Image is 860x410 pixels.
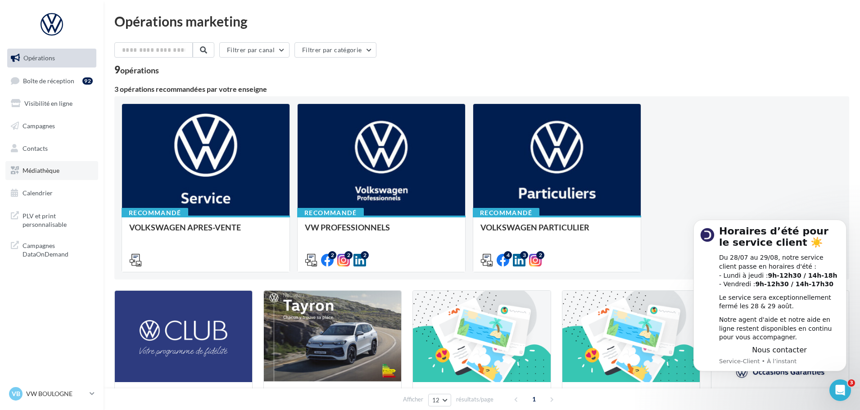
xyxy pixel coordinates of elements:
div: opérations [120,66,159,74]
a: Contacts [5,139,98,158]
span: VB [12,389,20,398]
span: Opérations [23,54,55,62]
iframe: Intercom notifications message [680,206,860,386]
a: PLV et print personnalisable [5,206,98,233]
a: Campagnes DataOnDemand [5,236,98,262]
button: Filtrer par catégorie [294,42,376,58]
div: 3 [520,251,528,259]
div: 2 [536,251,544,259]
div: 92 [82,77,93,85]
a: Opérations [5,49,98,68]
span: VOLKSWAGEN PARTICULIER [480,222,589,232]
a: Boîte de réception92 [5,71,98,90]
a: Visibilité en ligne [5,94,98,113]
div: 4 [504,251,512,259]
div: 2 [328,251,336,259]
span: Campagnes DataOnDemand [23,239,93,259]
div: Recommandé [473,208,539,218]
a: Médiathèque [5,161,98,180]
button: Filtrer par canal [219,42,290,58]
span: Visibilité en ligne [24,99,72,107]
span: résultats/page [456,395,493,404]
span: Médiathèque [23,167,59,174]
span: VOLKSWAGEN APRES-VENTE [129,222,241,232]
iframe: Intercom live chat [829,379,851,401]
span: Afficher [403,395,423,404]
span: Boîte de réception [23,77,74,84]
span: 3 [848,379,855,387]
p: VW BOULOGNE [26,389,86,398]
span: 1 [527,392,541,406]
div: Recommandé [297,208,364,218]
div: 3 opérations recommandées par votre enseigne [114,86,849,93]
div: 2 [344,251,353,259]
span: VW PROFESSIONNELS [305,222,390,232]
div: 9 [114,65,159,75]
span: PLV et print personnalisable [23,210,93,229]
span: Calendrier [23,189,53,197]
div: Opérations marketing [114,14,849,28]
div: 2 [361,251,369,259]
a: Calendrier [5,184,98,203]
button: 12 [428,394,451,406]
a: VB VW BOULOGNE [7,385,96,402]
a: Campagnes [5,117,98,135]
span: Campagnes [23,122,55,130]
div: Recommandé [122,208,188,218]
span: 12 [432,396,440,404]
span: Contacts [23,144,48,152]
